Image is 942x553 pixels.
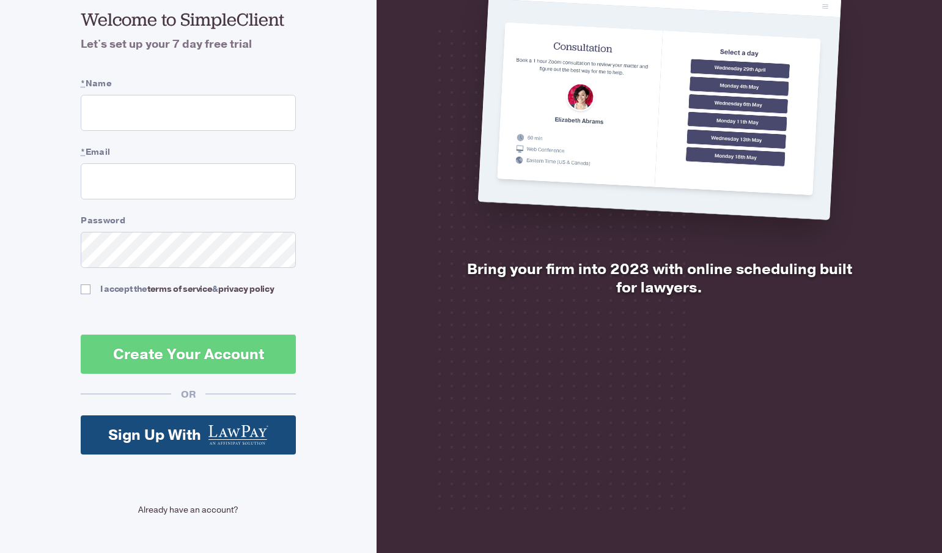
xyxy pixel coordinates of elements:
a: privacy policy [218,283,274,295]
abbr: required [81,78,85,89]
button: Create Your Account [81,335,296,374]
label: Password [81,214,296,227]
div: OR [171,388,205,401]
a: terms of service [147,283,212,295]
h2: Welcome to SimpleClient [81,8,296,31]
input: I accept theterms of service&privacy policy [81,284,90,294]
h4: Let's set up your 7 day free trial [81,36,296,53]
div: I accept the & [100,283,274,295]
h2: Bring your firm into 2023 with online scheduling built for lawyers. [455,260,864,297]
label: Name [81,77,296,90]
label: Email [81,146,296,158]
a: Sign Up With [81,415,296,455]
a: Already have an account? [81,503,296,516]
abbr: required [81,146,85,158]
